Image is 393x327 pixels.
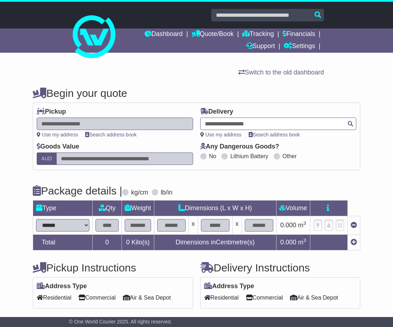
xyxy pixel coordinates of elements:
[298,239,306,246] span: m
[200,143,279,151] label: Any Dangerous Goods?
[161,189,172,197] label: lb/in
[37,143,79,151] label: Goods Value
[304,238,306,243] sup: 3
[123,292,171,303] span: Air & Sea Depot
[298,222,306,229] span: m
[284,41,315,53] a: Settings
[283,28,315,41] a: Financials
[200,262,360,274] h4: Delivery Instructions
[154,201,276,216] td: Dimensions (L x W x H)
[204,292,239,303] span: Residential
[209,153,216,160] label: No
[283,153,297,160] label: Other
[37,282,87,290] label: Address Type
[230,153,268,160] label: Lithium Battery
[188,216,198,235] td: x
[304,220,306,226] sup: 3
[154,235,276,250] td: Dimensions in Centimetre(s)
[192,28,234,41] a: Quote/Book
[200,108,233,116] label: Delivery
[290,292,338,303] span: Air & Sea Depot
[351,239,357,246] a: Add new item
[69,319,172,325] span: © One World Courier 2025. All rights reserved.
[246,41,275,53] a: Support
[33,185,122,197] h4: Package details |
[246,292,283,303] span: Commercial
[126,239,130,246] span: 0
[131,189,148,197] label: kg/cm
[33,262,193,274] h4: Pickup Instructions
[33,87,360,99] h4: Begin your quote
[204,282,254,290] label: Address Type
[93,235,122,250] td: 0
[37,132,78,137] a: Use my address
[238,69,324,76] a: Switch to the old dashboard
[33,201,93,216] td: Type
[200,132,242,137] a: Use my address
[242,28,274,41] a: Tracking
[351,222,357,229] a: Remove this item
[145,28,183,41] a: Dashboard
[93,201,122,216] td: Qty
[122,201,154,216] td: Weight
[249,132,300,137] a: Search address book
[280,222,296,229] span: 0.000
[78,292,115,303] span: Commercial
[33,235,93,250] td: Total
[232,216,242,235] td: x
[37,152,57,165] label: AUD
[276,201,310,216] td: Volume
[37,292,71,303] span: Residential
[122,235,154,250] td: Kilo(s)
[85,132,136,137] a: Search address book
[37,108,66,116] label: Pickup
[200,118,356,130] typeahead: Please provide city
[280,239,296,246] span: 0.000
